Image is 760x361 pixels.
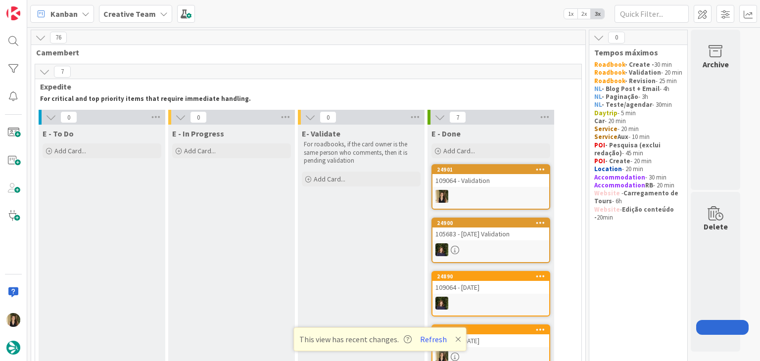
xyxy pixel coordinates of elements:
[190,111,207,123] span: 0
[591,9,604,19] span: 3x
[594,206,682,222] p: - 20min
[432,227,549,240] div: 105683 - [DATE] Validation
[432,272,549,294] div: 24890109064 - [DATE]
[435,297,448,310] img: MC
[50,8,78,20] span: Kanban
[615,5,689,23] input: Quick Filter...
[594,47,675,57] span: Tempos máximos
[6,313,20,327] img: SP
[594,174,682,181] p: - 30 min
[625,60,654,69] strong: - Create -
[594,117,682,125] p: - 20 min
[594,125,682,133] p: - 20 min
[304,140,419,165] p: For roadbooks, if the card owner is the same person who comments, then it is pending validation
[50,32,67,44] span: 76
[594,205,620,214] strong: Website
[577,9,591,19] span: 2x
[594,100,602,109] strong: NL
[594,157,605,165] strong: POI
[432,190,549,203] div: SP
[103,9,156,19] b: Creative Team
[594,181,682,189] p: - 20 min
[437,326,549,333] div: 24891
[594,141,605,149] strong: POI
[302,129,340,138] span: E- Validate
[6,341,20,355] img: avatar
[435,243,448,256] img: MC
[54,146,86,155] span: Add Card...
[435,190,448,203] img: SP
[564,9,577,19] span: 1x
[449,111,466,123] span: 7
[432,281,549,294] div: 109064 - [DATE]
[594,93,682,101] p: - 3h
[704,221,728,232] div: Delete
[625,77,656,85] strong: - Revision
[417,333,450,346] button: Refresh
[432,334,549,347] div: 105683 - [DATE]
[602,85,660,93] strong: - Blog Post + Email
[594,60,625,69] strong: Roadbook
[594,101,682,109] p: - 30min
[594,181,645,189] strong: Accommodation
[594,68,625,77] strong: Roadbook
[594,92,602,101] strong: NL
[594,61,682,69] p: 30 min
[437,220,549,226] div: 24900
[594,133,682,141] p: - 10 min
[432,165,549,187] div: 24901109064 - Validation
[594,157,682,165] p: - 20 min
[40,82,569,91] span: Expedite
[617,133,628,141] strong: Aux
[43,129,74,138] span: E - To Do
[594,85,602,93] strong: NL
[60,111,77,123] span: 0
[432,174,549,187] div: 109064 - Validation
[172,129,224,138] span: E - In Progress
[594,85,682,93] p: - 4h
[594,189,680,205] strong: Carregamento de Tours
[594,77,682,85] p: - 25 min
[594,117,605,125] strong: Car
[594,109,682,117] p: - 5 min
[314,175,345,183] span: Add Card...
[36,47,573,57] span: Camembert
[703,58,729,70] div: Archive
[432,325,549,347] div: 24891105683 - [DATE]
[602,100,652,109] strong: - Teste/agendar
[594,133,617,141] strong: Service
[432,219,549,227] div: 24900
[594,165,622,173] strong: Location
[645,181,653,189] strong: RB
[608,32,625,44] span: 0
[602,92,638,101] strong: - Paginação
[594,205,675,222] strong: Edição conteúdo -
[594,109,617,117] strong: Daytrip
[40,94,251,103] strong: For critical and top priority items that require immediate handling.
[594,189,620,197] strong: Website
[299,333,412,345] span: This view has recent changes.
[432,325,549,334] div: 24891
[594,69,682,77] p: - 20 min
[437,273,549,280] div: 24890
[594,141,662,157] strong: - Pesquisa (exclui redação)
[594,77,625,85] strong: Roadbook
[184,146,216,155] span: Add Card...
[432,219,549,240] div: 24900105683 - [DATE] Validation
[594,189,682,206] p: - - 6h
[432,272,549,281] div: 24890
[443,146,475,155] span: Add Card...
[594,165,682,173] p: - 20 min
[437,166,549,173] div: 24901
[432,243,549,256] div: MC
[431,129,461,138] span: E - Done
[594,125,617,133] strong: Service
[54,66,71,78] span: 7
[605,157,630,165] strong: - Create
[432,165,549,174] div: 24901
[432,297,549,310] div: MC
[320,111,336,123] span: 0
[625,68,661,77] strong: - Validation
[594,173,645,181] strong: Accommodation
[6,6,20,20] img: Visit kanbanzone.com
